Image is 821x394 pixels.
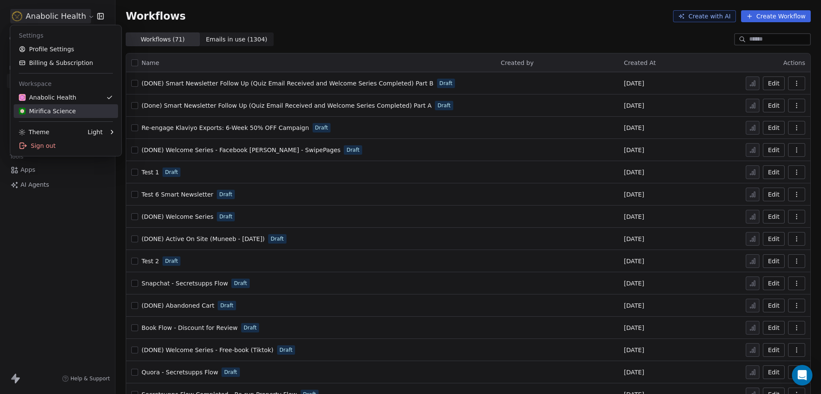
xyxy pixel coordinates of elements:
div: Sign out [14,139,118,153]
img: Anabolic-Health-Icon-192.png [19,94,26,101]
div: Theme [19,128,49,136]
div: Mirifica Science [19,107,76,115]
a: Billing & Subscription [14,56,118,70]
div: Light [88,128,103,136]
div: Workspace [14,77,118,91]
div: Anabolic Health [19,93,76,102]
div: Settings [14,29,118,42]
a: Profile Settings [14,42,118,56]
img: MIRIFICA%20science_logo_icon-big.png [19,108,26,115]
